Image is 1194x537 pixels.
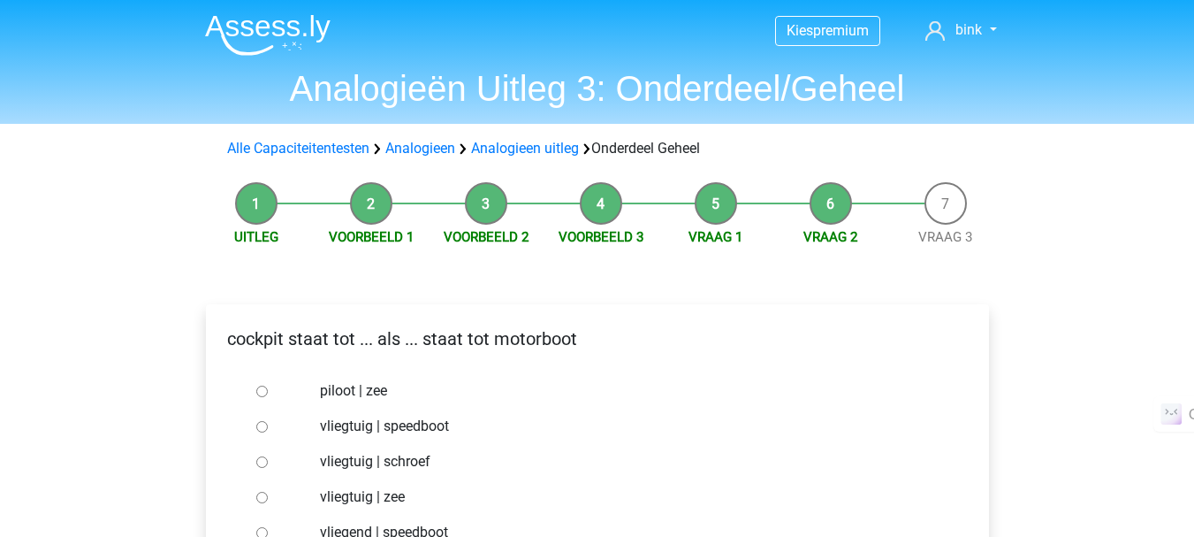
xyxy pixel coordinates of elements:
[234,229,278,245] a: Uitleg
[918,229,972,245] a: Vraag 3
[559,229,643,245] a: Voorbeeld 3
[471,140,579,157] a: Analogieen uitleg
[688,229,742,245] a: Vraag 1
[320,380,932,402] label: piloot | zee
[813,22,869,39] span: premium
[191,67,1004,110] h1: Analogieën Uitleg 3: Onderdeel/Geheel
[220,138,975,159] div: Onderdeel Geheel
[444,229,529,245] a: Voorbeeld 2
[227,140,369,157] a: Alle Capaciteitentesten
[320,451,932,472] label: vliegtuig | schroef
[329,229,414,245] a: Voorbeeld 1
[320,487,932,508] label: vliegtuig | zee
[205,14,331,56] img: Assessly
[776,19,879,42] a: Kiespremium
[803,229,857,245] a: Vraag 2
[385,140,455,157] a: Analogieen
[320,416,932,437] label: vliegtuig | speedboot
[787,22,813,39] span: Kies
[955,21,982,38] span: bink
[220,326,975,352] p: cockpit staat tot ... als ... staat tot motorboot
[918,19,1003,41] a: bink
